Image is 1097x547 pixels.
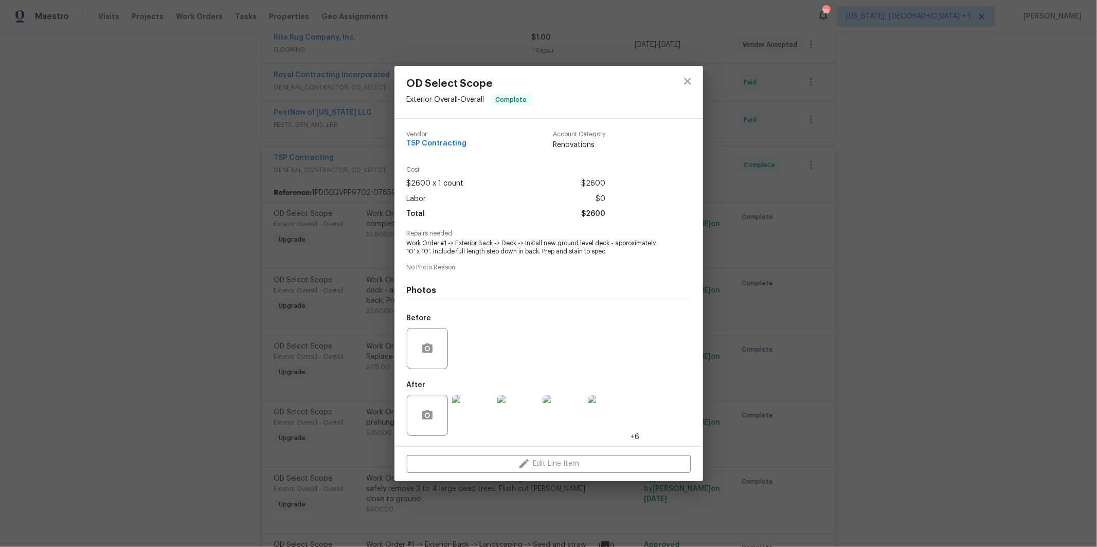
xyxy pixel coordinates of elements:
[631,432,640,442] span: +6
[407,96,484,103] span: Exterior Overall - Overall
[407,207,425,222] span: Total
[675,69,700,94] button: close
[492,95,531,105] span: Complete
[407,315,431,322] h5: Before
[407,131,467,138] span: Vendor
[407,176,464,191] span: $2600 x 1 count
[553,131,605,138] span: Account Category
[822,6,830,16] div: 16
[407,140,467,148] span: TSP Contracting
[407,285,691,296] h4: Photos
[596,192,605,207] span: $0
[581,176,605,191] span: $2600
[407,78,532,89] span: OD Select Scope
[407,167,605,173] span: Cost
[553,140,605,150] span: Renovations
[407,230,691,237] span: Repairs needed
[581,207,605,222] span: $2600
[407,381,426,389] h5: After
[407,264,691,271] span: No Photo Reason
[407,239,662,257] span: Work Order #1 -> Exterior Back -> Deck -> Install new ground level deck - approximately 10' x 10'...
[407,192,426,207] span: Labor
